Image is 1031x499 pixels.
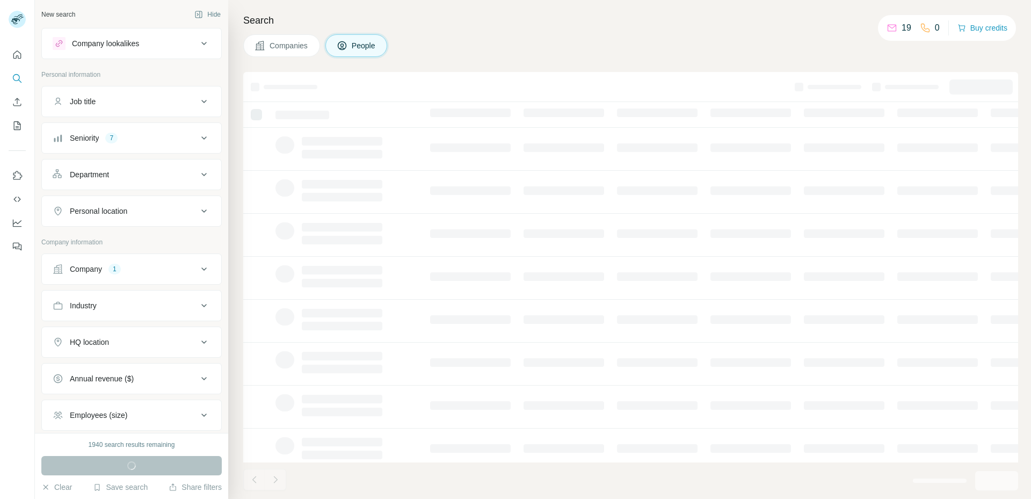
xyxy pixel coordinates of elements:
[42,162,221,187] button: Department
[108,264,121,274] div: 1
[70,169,109,180] div: Department
[9,166,26,185] button: Use Surfe on LinkedIn
[9,92,26,112] button: Enrich CSV
[270,40,309,51] span: Companies
[70,410,127,421] div: Employees (size)
[72,38,139,49] div: Company lookalikes
[70,96,96,107] div: Job title
[9,237,26,256] button: Feedback
[42,198,221,224] button: Personal location
[9,69,26,88] button: Search
[352,40,376,51] span: People
[70,373,134,384] div: Annual revenue ($)
[169,482,222,493] button: Share filters
[957,20,1007,35] button: Buy credits
[187,6,228,23] button: Hide
[70,300,97,311] div: Industry
[89,440,175,450] div: 1940 search results remaining
[9,190,26,209] button: Use Surfe API
[41,237,222,247] p: Company information
[42,31,221,56] button: Company lookalikes
[243,13,1018,28] h4: Search
[41,10,75,19] div: New search
[41,482,72,493] button: Clear
[42,256,221,282] button: Company1
[42,329,221,355] button: HQ location
[70,337,109,348] div: HQ location
[935,21,940,34] p: 0
[42,125,221,151] button: Seniority7
[70,206,127,216] div: Personal location
[41,70,222,79] p: Personal information
[9,45,26,64] button: Quick start
[70,264,102,274] div: Company
[105,133,118,143] div: 7
[70,133,99,143] div: Seniority
[42,89,221,114] button: Job title
[902,21,911,34] p: 19
[42,293,221,319] button: Industry
[42,402,221,428] button: Employees (size)
[42,366,221,392] button: Annual revenue ($)
[9,213,26,233] button: Dashboard
[9,116,26,135] button: My lists
[93,482,148,493] button: Save search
